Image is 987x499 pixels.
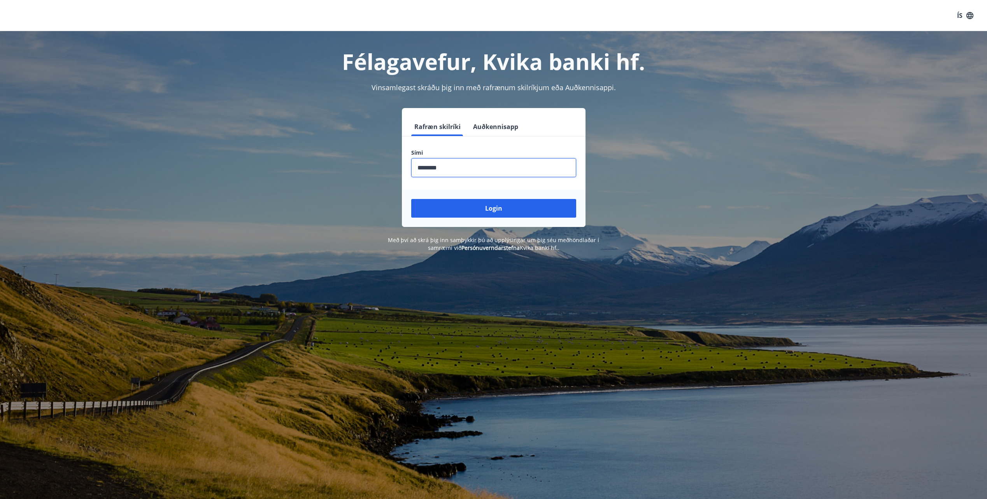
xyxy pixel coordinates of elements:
h1: Félagavefur, Kvika banki hf. [223,47,764,76]
button: Rafræn skilríki [411,117,464,136]
span: Vinsamlegast skráðu þig inn með rafrænum skilríkjum eða Auðkennisappi. [372,83,616,92]
button: Login [411,199,576,218]
button: ÍS [953,9,978,23]
label: Sími [411,149,576,157]
span: Með því að skrá þig inn samþykkir þú að upplýsingar um þig séu meðhöndlaðar í samræmi við Kvika b... [388,236,599,251]
a: Persónuverndarstefna [461,244,520,251]
button: Auðkennisapp [470,117,521,136]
